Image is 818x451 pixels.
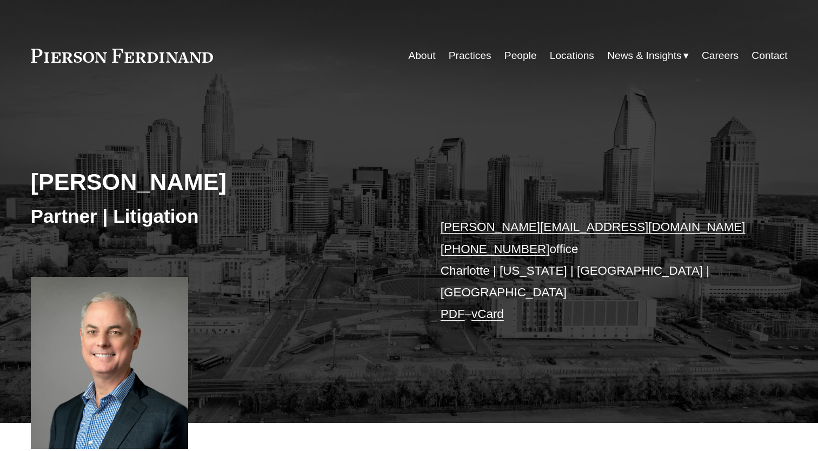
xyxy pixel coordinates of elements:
a: folder dropdown [607,45,689,66]
a: Practices [449,45,491,66]
a: Careers [702,45,739,66]
p: office Charlotte | [US_STATE] | [GEOGRAPHIC_DATA] | [GEOGRAPHIC_DATA] – [441,216,756,326]
a: Contact [752,45,787,66]
a: About [408,45,435,66]
span: News & Insights [607,47,682,65]
h2: [PERSON_NAME] [31,168,409,196]
a: People [504,45,537,66]
a: [PERSON_NAME][EMAIL_ADDRESS][DOMAIN_NAME] [441,220,746,234]
a: Locations [550,45,594,66]
a: PDF [441,307,465,321]
a: vCard [471,307,504,321]
h3: Partner | Litigation [31,204,409,228]
a: [PHONE_NUMBER] [441,242,550,256]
